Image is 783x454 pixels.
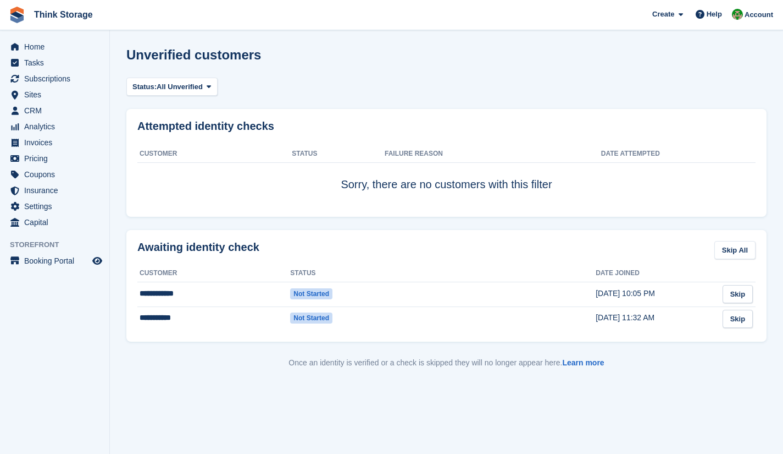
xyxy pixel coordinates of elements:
h1: Unverified customers [126,47,261,62]
span: Not started [290,313,332,324]
span: Help [707,9,722,20]
button: Status: All Unverified [126,78,218,96]
img: stora-icon-8386f47178a22dfd0bd8f6a31ec36ba5ce8667c1dd55bd0f319d3a0aa187defe.svg [9,7,25,23]
span: Invoices [24,135,90,150]
a: Learn more [562,358,604,367]
a: Preview store [91,254,104,267]
span: Create [652,9,674,20]
span: Status: [132,81,157,92]
th: Customer [137,145,292,163]
a: menu [5,55,104,70]
a: Skip [723,310,753,328]
a: Think Storage [30,6,97,24]
span: Sites [24,87,90,102]
span: Coupons [24,167,90,182]
a: menu [5,215,104,230]
span: Tasks [24,55,90,70]
a: menu [5,199,104,214]
p: Once an identity is verified or a check is skipped they will no longer appear here. [126,357,767,369]
span: Settings [24,199,90,214]
span: Storefront [10,239,109,250]
span: Home [24,39,90,54]
th: Status [290,265,382,282]
th: Status [292,145,385,163]
a: menu [5,183,104,198]
span: All Unverified [157,81,203,92]
span: Pricing [24,151,90,166]
a: menu [5,87,104,102]
span: Capital [24,215,90,230]
td: [DATE] 10:05 PM [596,282,718,307]
a: menu [5,39,104,54]
a: Skip [723,285,753,303]
a: menu [5,71,104,86]
span: Analytics [24,119,90,134]
a: menu [5,167,104,182]
span: Not started [290,288,332,299]
span: Insurance [24,183,90,198]
a: menu [5,103,104,118]
td: [DATE] 11:32 AM [596,307,718,331]
span: Subscriptions [24,71,90,86]
a: menu [5,151,104,166]
a: menu [5,253,104,269]
a: Skip All [714,241,756,259]
span: Sorry, there are no customers with this filter [341,178,552,190]
a: menu [5,135,104,150]
th: Date joined [596,265,718,282]
a: menu [5,119,104,134]
th: Customer [137,265,290,282]
span: CRM [24,103,90,118]
h2: Attempted identity checks [137,120,756,133]
th: Date attempted [601,145,725,163]
img: Sarah Mackie [732,9,743,20]
span: Account [745,9,773,20]
th: Failure Reason [385,145,601,163]
h2: Awaiting identity check [137,241,259,254]
span: Booking Portal [24,253,90,269]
